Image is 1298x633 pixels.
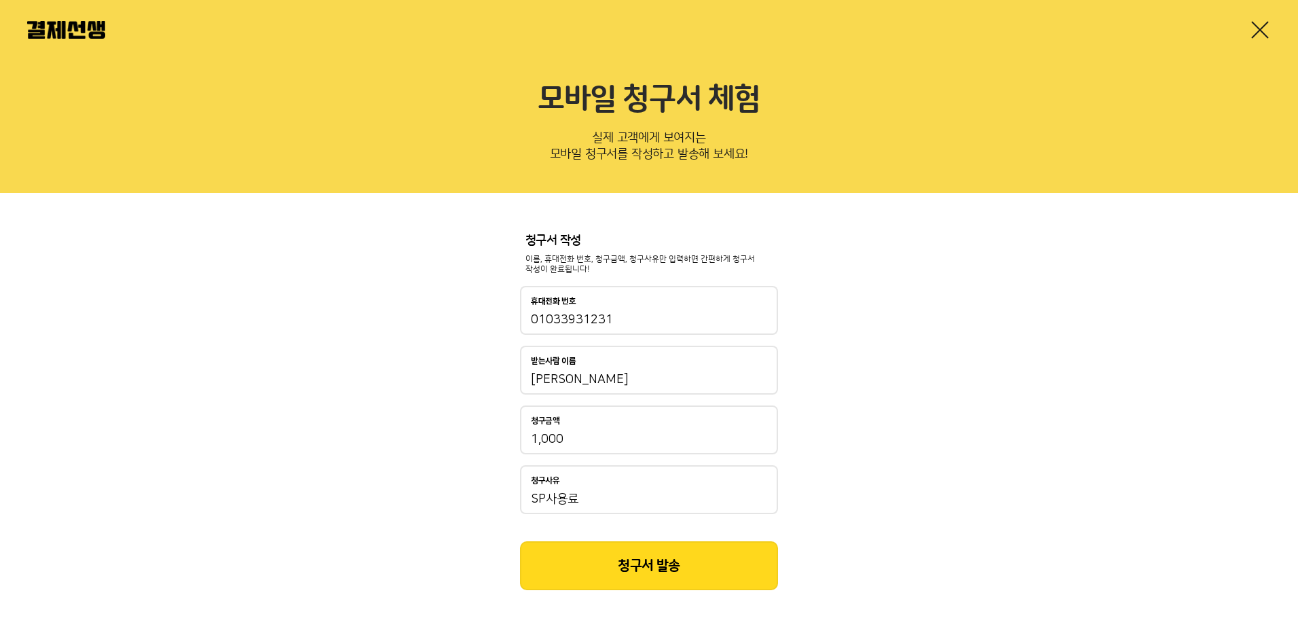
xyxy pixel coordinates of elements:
[531,312,767,328] input: 휴대전화 번호
[520,541,778,590] button: 청구서 발송
[525,254,773,276] p: 이름, 휴대전화 번호, 청구금액, 청구사유만 입력하면 간편하게 청구서 작성이 완료됩니다!
[531,491,767,507] input: 청구사유
[531,431,767,448] input: 청구금액
[27,126,1271,171] p: 실제 고객에게 보여지는 모바일 청구서를 작성하고 발송해 보세요!
[27,82,1271,118] h2: 모바일 청구서 체험
[531,297,576,306] p: 휴대전화 번호
[531,476,560,486] p: 청구사유
[531,416,560,426] p: 청구금액
[27,21,105,39] img: 결제선생
[531,372,767,388] input: 받는사람 이름
[525,234,773,249] p: 청구서 작성
[531,357,576,366] p: 받는사람 이름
